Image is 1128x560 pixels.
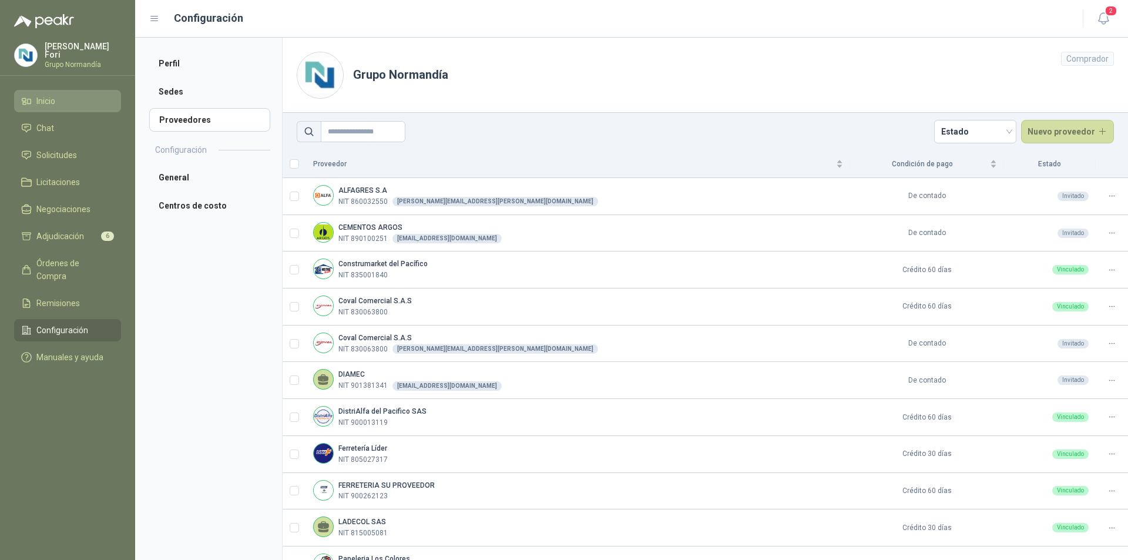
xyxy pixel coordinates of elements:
[36,122,54,135] span: Chat
[392,344,598,354] div: [PERSON_NAME][EMAIL_ADDRESS][PERSON_NAME][DOMAIN_NAME]
[338,260,428,268] b: Construmarket del Pacífico
[314,259,333,279] img: Company Logo
[36,230,84,243] span: Adjudicación
[338,491,388,502] p: NIT 900262123
[14,292,121,314] a: Remisiones
[314,444,333,463] img: Company Logo
[850,436,1004,473] td: Crédito 30 días
[338,380,388,391] p: NIT 901381341
[149,194,270,217] a: Centros de costo
[314,333,333,353] img: Company Logo
[1057,229,1089,238] div: Invitado
[850,252,1004,289] td: Crédito 60 días
[850,399,1004,436] td: Crédito 60 días
[36,297,80,310] span: Remisiones
[338,233,388,244] p: NIT 890100251
[36,176,80,189] span: Licitaciones
[149,52,270,75] a: Perfil
[850,289,1004,326] td: Crédito 60 días
[1057,192,1089,201] div: Invitado
[313,159,834,170] span: Proveedor
[338,528,388,539] p: NIT 815005081
[338,334,412,342] b: Coval Comercial S.A.S
[338,417,388,428] p: NIT 900013119
[1004,150,1096,178] th: Estado
[15,44,37,66] img: Company Logo
[850,150,1004,178] th: Condición de pago
[155,143,207,156] h2: Configuración
[338,444,387,452] b: Ferretería Líder
[174,10,243,26] h1: Configuración
[149,166,270,189] a: General
[392,197,598,206] div: [PERSON_NAME][EMAIL_ADDRESS][PERSON_NAME][DOMAIN_NAME]
[1052,486,1089,495] div: Vinculado
[338,454,388,465] p: NIT 805027317
[314,296,333,316] img: Company Logo
[314,481,333,500] img: Company Logo
[392,381,502,391] div: [EMAIL_ADDRESS][DOMAIN_NAME]
[857,159,988,170] span: Condición de pago
[941,123,1009,140] span: Estado
[314,407,333,426] img: Company Logo
[338,186,387,195] b: ALFAGRES S.A
[1052,302,1089,311] div: Vinculado
[14,117,121,139] a: Chat
[36,95,55,108] span: Inicio
[850,509,1004,546] td: Crédito 30 días
[850,178,1004,215] td: De contado
[1061,52,1114,66] div: Comprador
[1052,523,1089,532] div: Vinculado
[1093,8,1114,29] button: 2
[314,186,333,205] img: Company Logo
[36,351,103,364] span: Manuales y ayuda
[338,518,386,526] b: LADECOL SAS
[850,473,1004,510] td: Crédito 60 días
[392,234,502,243] div: [EMAIL_ADDRESS][DOMAIN_NAME]
[338,407,427,415] b: DistriAlfa del Pacifico SAS
[45,42,121,59] p: [PERSON_NAME] Fori
[338,344,388,355] p: NIT 830063800
[1052,265,1089,274] div: Vinculado
[338,223,402,232] b: CEMENTOS ARGOS
[14,198,121,220] a: Negociaciones
[297,52,343,98] img: Company Logo
[1052,450,1089,459] div: Vinculado
[314,223,333,242] img: Company Logo
[338,297,412,305] b: Coval Comercial S.A.S
[45,61,121,68] p: Grupo Normandía
[1021,120,1114,143] button: Nuevo proveedor
[14,14,74,28] img: Logo peakr
[149,80,270,103] a: Sedes
[149,108,270,132] a: Proveedores
[14,171,121,193] a: Licitaciones
[14,319,121,341] a: Configuración
[36,324,88,337] span: Configuración
[36,257,110,283] span: Órdenes de Compra
[14,346,121,368] a: Manuales y ayuda
[1104,5,1117,16] span: 2
[338,370,365,378] b: DIAMEC
[338,270,388,281] p: NIT 835001840
[850,326,1004,363] td: De contado
[338,481,435,489] b: FERRETERIA SU PROVEEDOR
[36,149,77,162] span: Solicitudes
[1057,375,1089,385] div: Invitado
[338,307,388,318] p: NIT 830063800
[14,144,121,166] a: Solicitudes
[14,225,121,247] a: Adjudicación6
[101,232,114,241] span: 6
[353,66,448,84] h1: Grupo Normandía
[14,90,121,112] a: Inicio
[306,150,850,178] th: Proveedor
[850,215,1004,252] td: De contado
[1057,339,1089,348] div: Invitado
[338,196,388,207] p: NIT 860032550
[850,362,1004,399] td: De contado
[14,252,121,287] a: Órdenes de Compra
[36,203,90,216] span: Negociaciones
